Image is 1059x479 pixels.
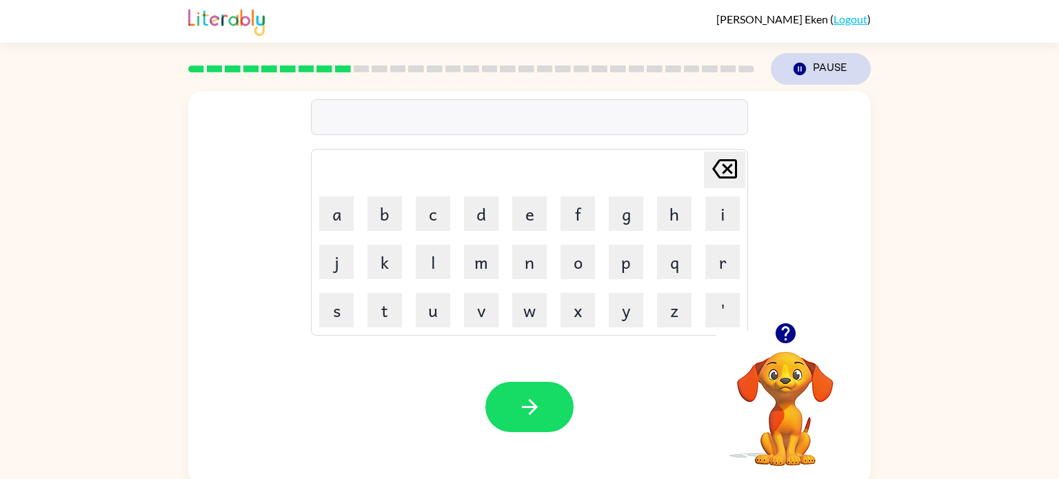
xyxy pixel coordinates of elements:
button: u [416,293,450,327]
video: Your browser must support playing .mp4 files to use Literably. Please try using another browser. [716,330,854,468]
button: Pause [771,53,871,85]
button: z [657,293,692,327]
button: f [561,196,595,231]
img: Literably [188,6,265,36]
button: x [561,293,595,327]
button: s [319,293,354,327]
button: p [609,245,643,279]
button: g [609,196,643,231]
button: h [657,196,692,231]
button: r [705,245,740,279]
button: o [561,245,595,279]
span: [PERSON_NAME] Eken [716,12,830,26]
a: Logout [834,12,867,26]
button: e [512,196,547,231]
button: y [609,293,643,327]
button: k [367,245,402,279]
button: a [319,196,354,231]
button: j [319,245,354,279]
div: ( ) [716,12,871,26]
button: c [416,196,450,231]
button: q [657,245,692,279]
button: i [705,196,740,231]
button: b [367,196,402,231]
button: m [464,245,498,279]
button: d [464,196,498,231]
button: ' [705,293,740,327]
button: v [464,293,498,327]
button: l [416,245,450,279]
button: w [512,293,547,327]
button: t [367,293,402,327]
button: n [512,245,547,279]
